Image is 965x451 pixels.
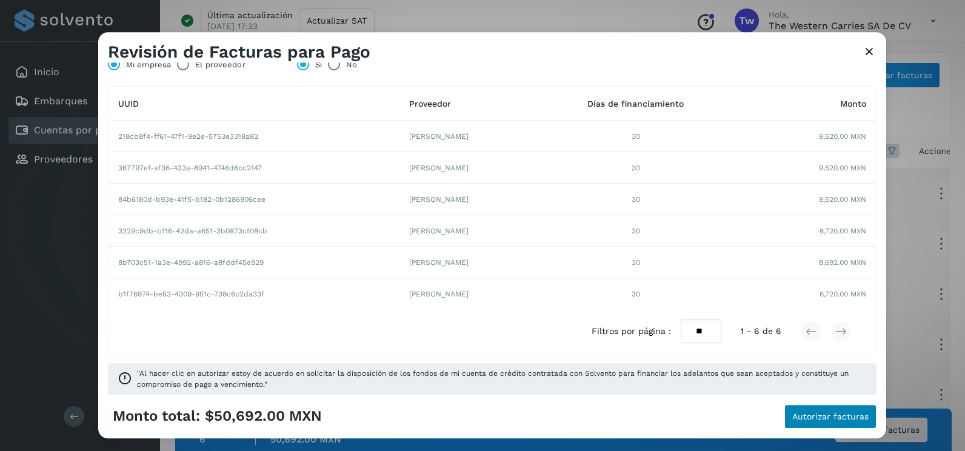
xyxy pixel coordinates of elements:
[399,247,536,279] td: [PERSON_NAME]
[409,99,451,109] span: Proveedor
[536,216,736,247] td: 30
[792,412,869,421] span: Autorizar facturas
[109,121,399,153] td: 218cb8f4-ff61-47f1-9e2e-5753e3318a82
[108,42,370,62] h3: Revisión de Facturas para Pago
[205,407,322,425] span: $50,692.00 MXN
[399,121,536,153] td: [PERSON_NAME]
[399,216,536,247] td: [PERSON_NAME]
[536,184,736,216] td: 30
[819,131,866,142] span: 9,520.00 MXN
[784,404,877,429] button: Autorizar facturas
[819,162,866,173] span: 9,520.00 MXN
[820,225,866,236] span: 6,720.00 MXN
[109,153,399,184] td: 367797ef-af36-433a-8941-4746d6cc2147
[536,153,736,184] td: 30
[315,53,322,77] label: Sí
[536,279,736,310] td: 30
[741,326,781,338] span: 1 - 6 de 6
[109,247,399,279] td: 8b703c51-1a3e-4992-a816-a8fddf45e929
[118,99,139,109] span: UUID
[399,153,536,184] td: [PERSON_NAME]
[137,369,867,390] span: "Al hacer clic en autorizar estoy de acuerdo en solicitar la disposición de los fondos de mi cuen...
[819,257,866,268] span: 8,692.00 MXN
[819,194,866,205] span: 9,520.00 MXN
[592,326,671,338] span: Filtros por página :
[346,53,357,77] label: No
[840,99,866,109] span: Monto
[113,407,200,425] span: Monto total:
[126,53,171,77] label: Mi empresa
[399,184,536,216] td: [PERSON_NAME]
[109,216,399,247] td: 3229c9db-b116-42da-a651-3b0873cf08cb
[536,121,736,153] td: 30
[536,247,736,279] td: 30
[109,184,399,216] td: 84b6180d-b93e-41f5-b182-0b1286906cee
[820,289,866,300] span: 6,720.00 MXN
[587,99,684,109] span: Días de financiamiento
[399,279,536,310] td: [PERSON_NAME]
[195,53,245,77] label: El proveedor
[109,279,399,310] td: b1f76974-be53-4309-951c-738c6c2da33f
